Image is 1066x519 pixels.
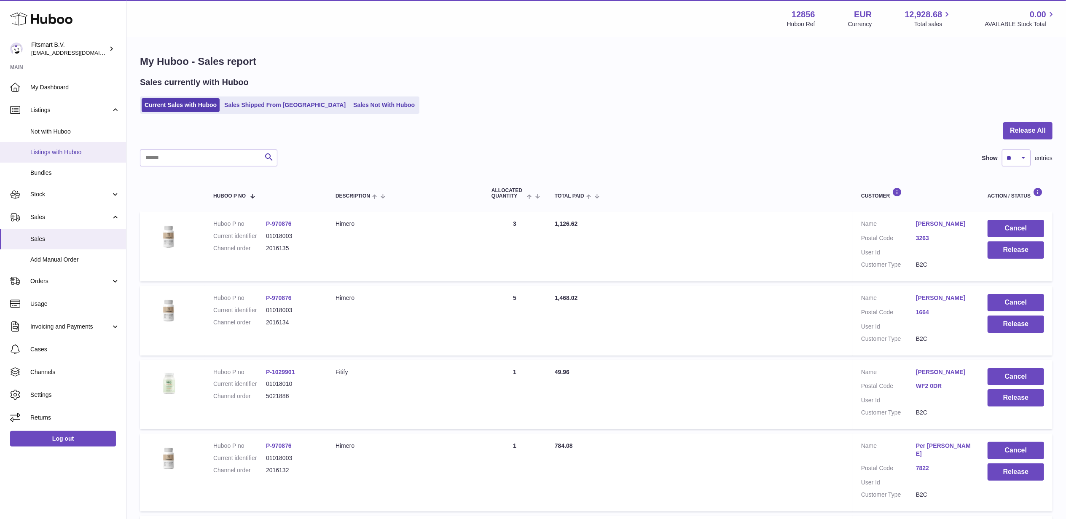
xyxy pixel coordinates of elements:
[266,369,295,375] a: P-1029901
[861,261,916,269] dt: Customer Type
[213,392,266,400] dt: Channel order
[988,442,1044,459] button: Cancel
[555,369,569,375] span: 49.96
[213,306,266,314] dt: Current identifier
[213,454,266,462] dt: Current identifier
[861,464,916,474] dt: Postal Code
[1030,9,1046,20] span: 0.00
[1003,122,1053,139] button: Release All
[861,294,916,304] dt: Name
[266,466,319,474] dd: 2016132
[350,98,418,112] a: Sales Not With Huboo
[266,392,319,400] dd: 5021886
[30,391,120,399] span: Settings
[916,442,971,458] a: Per [PERSON_NAME]
[988,463,1044,481] button: Release
[213,466,266,474] dt: Channel order
[30,213,111,221] span: Sales
[555,294,578,301] span: 1,468.02
[848,20,872,28] div: Currency
[213,368,266,376] dt: Huboo P no
[914,20,952,28] span: Total sales
[213,232,266,240] dt: Current identifier
[854,9,872,20] strong: EUR
[988,368,1044,385] button: Cancel
[916,308,971,316] a: 1664
[792,9,815,20] strong: 12856
[30,414,120,422] span: Returns
[555,442,573,449] span: 784.08
[555,220,578,227] span: 1,126.62
[266,232,319,240] dd: 01018003
[861,409,916,417] dt: Customer Type
[861,491,916,499] dt: Customer Type
[30,368,120,376] span: Channels
[861,220,916,230] dt: Name
[861,368,916,378] dt: Name
[861,187,971,199] div: Customer
[916,335,971,343] dd: B2C
[336,442,475,450] div: Himero
[916,464,971,472] a: 7822
[905,9,952,28] a: 12,928.68 Total sales
[148,294,191,325] img: 128561711358723.png
[988,294,1044,311] button: Cancel
[988,316,1044,333] button: Release
[787,20,815,28] div: Huboo Ref
[266,454,319,462] dd: 01018003
[905,9,942,20] span: 12,928.68
[916,382,971,390] a: WF2 0DR
[916,234,971,242] a: 3263
[148,368,191,398] img: 128561739542540.png
[30,106,111,114] span: Listings
[10,431,116,446] a: Log out
[988,241,1044,259] button: Release
[31,41,107,57] div: Fitsmart B.V.
[1035,154,1053,162] span: entries
[10,43,23,55] img: internalAdmin-12856@internal.huboo.com
[31,49,124,56] span: [EMAIL_ADDRESS][DOMAIN_NAME]
[336,294,475,302] div: Himero
[213,193,246,199] span: Huboo P no
[213,318,266,326] dt: Channel order
[555,193,584,199] span: Total paid
[916,409,971,417] dd: B2C
[30,128,120,136] span: Not with Huboo
[266,294,292,301] a: P-970876
[861,396,916,404] dt: User Id
[491,188,525,199] span: ALLOCATED Quantity
[336,193,370,199] span: Description
[861,382,916,392] dt: Postal Code
[213,442,266,450] dt: Huboo P no
[483,433,546,511] td: 1
[916,220,971,228] a: [PERSON_NAME]
[916,261,971,269] dd: B2C
[483,286,546,356] td: 5
[861,442,916,460] dt: Name
[336,220,475,228] div: Himero
[861,335,916,343] dt: Customer Type
[30,148,120,156] span: Listings with Huboo
[988,220,1044,237] button: Cancel
[30,300,120,308] span: Usage
[266,442,292,449] a: P-970876
[483,360,546,430] td: 1
[336,368,475,376] div: Fitify
[221,98,349,112] a: Sales Shipped From [GEOGRAPHIC_DATA]
[148,442,191,473] img: 128561711358723.png
[861,234,916,244] dt: Postal Code
[148,220,191,251] img: 128561711358723.png
[266,318,319,326] dd: 2016134
[142,98,220,112] a: Current Sales with Huboo
[266,380,319,388] dd: 01018010
[140,55,1053,68] h1: My Huboo - Sales report
[985,20,1056,28] span: AVAILABLE Stock Total
[861,249,916,257] dt: User Id
[988,187,1044,199] div: Action / Status
[30,190,111,198] span: Stock
[861,323,916,331] dt: User Id
[140,77,249,88] h2: Sales currently with Huboo
[213,380,266,388] dt: Current identifier
[916,294,971,302] a: [PERSON_NAME]
[213,220,266,228] dt: Huboo P no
